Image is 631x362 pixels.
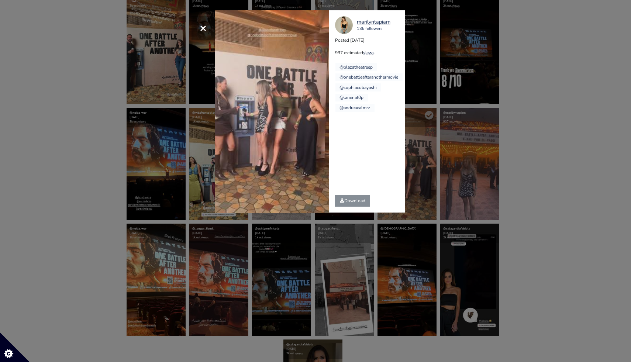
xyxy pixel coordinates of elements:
[339,94,363,100] a: @lanenat0p
[357,26,390,32] div: 13k followers
[335,195,370,207] a: Download
[192,16,215,40] button: Close
[339,64,373,70] a: @plazatheatreep
[215,10,329,213] video: Your browser does not support HTML5 video.
[200,20,207,36] span: ×
[335,37,405,44] p: Posted [DATE]
[335,16,353,34] img: 53890776146.jpg
[339,105,370,111] a: @andreaealmrz
[357,18,390,26] a: marilyntapiam
[335,49,405,56] p: 937 estimated
[339,74,398,80] a: @onebattleafteranothermovie
[339,85,377,90] a: @sophiacobayashi
[363,50,375,56] a: views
